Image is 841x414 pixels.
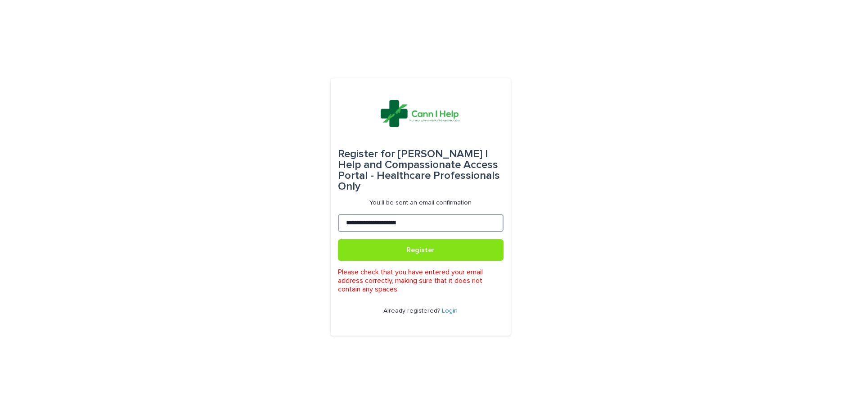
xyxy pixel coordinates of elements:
[381,100,461,127] img: NGs7C0ncQoKrSZ8wjDw4
[338,149,395,159] span: Register for
[406,246,435,254] span: Register
[338,239,504,261] button: Register
[338,141,504,199] div: [PERSON_NAME] I Help and Compassionate Access Portal - Healthcare Professionals Only
[338,268,504,294] p: Please check that you have entered your email address correctly, making sure that it does not con...
[442,308,458,314] a: Login
[369,199,472,207] p: You'll be sent an email confirmation
[383,308,442,314] span: Already registered?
